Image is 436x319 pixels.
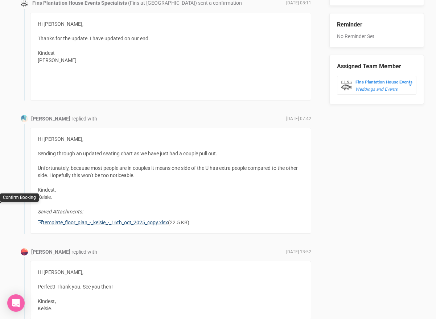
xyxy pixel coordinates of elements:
[286,249,311,255] span: [DATE] 13:52
[38,209,83,214] i: Saved Attachments:
[31,116,70,122] strong: [PERSON_NAME]
[71,116,97,122] span: replied with
[337,21,417,29] legend: Reminder
[355,79,434,85] strong: Fins Plantation House Events Specialists
[21,115,28,122] img: Profile Image
[355,87,398,92] em: Weddings and Events
[31,249,70,255] strong: [PERSON_NAME]
[286,116,311,122] span: [DATE] 07:42
[337,62,417,71] legend: Assigned Team Member
[38,20,304,93] div: Hi [PERSON_NAME], Thanks for the update. I have updated on our end. Kindest [PERSON_NAME]
[21,248,28,255] img: Profile Image
[38,220,189,225] span: (22.5 KB)
[30,128,311,234] div: Hi [PERSON_NAME], Sending through an updated seating chart as we have just had a couple pull out....
[71,249,97,255] span: replied with
[337,76,417,95] button: Fins Plantation House Events Specialists Weddings and Events
[341,80,352,91] img: data
[337,13,417,40] div: No Reminder Set
[7,294,25,312] div: Open Intercom Messenger
[38,220,168,225] a: template_floor_plan_-_kelsie_-_16th_oct_2025_copy.xlsx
